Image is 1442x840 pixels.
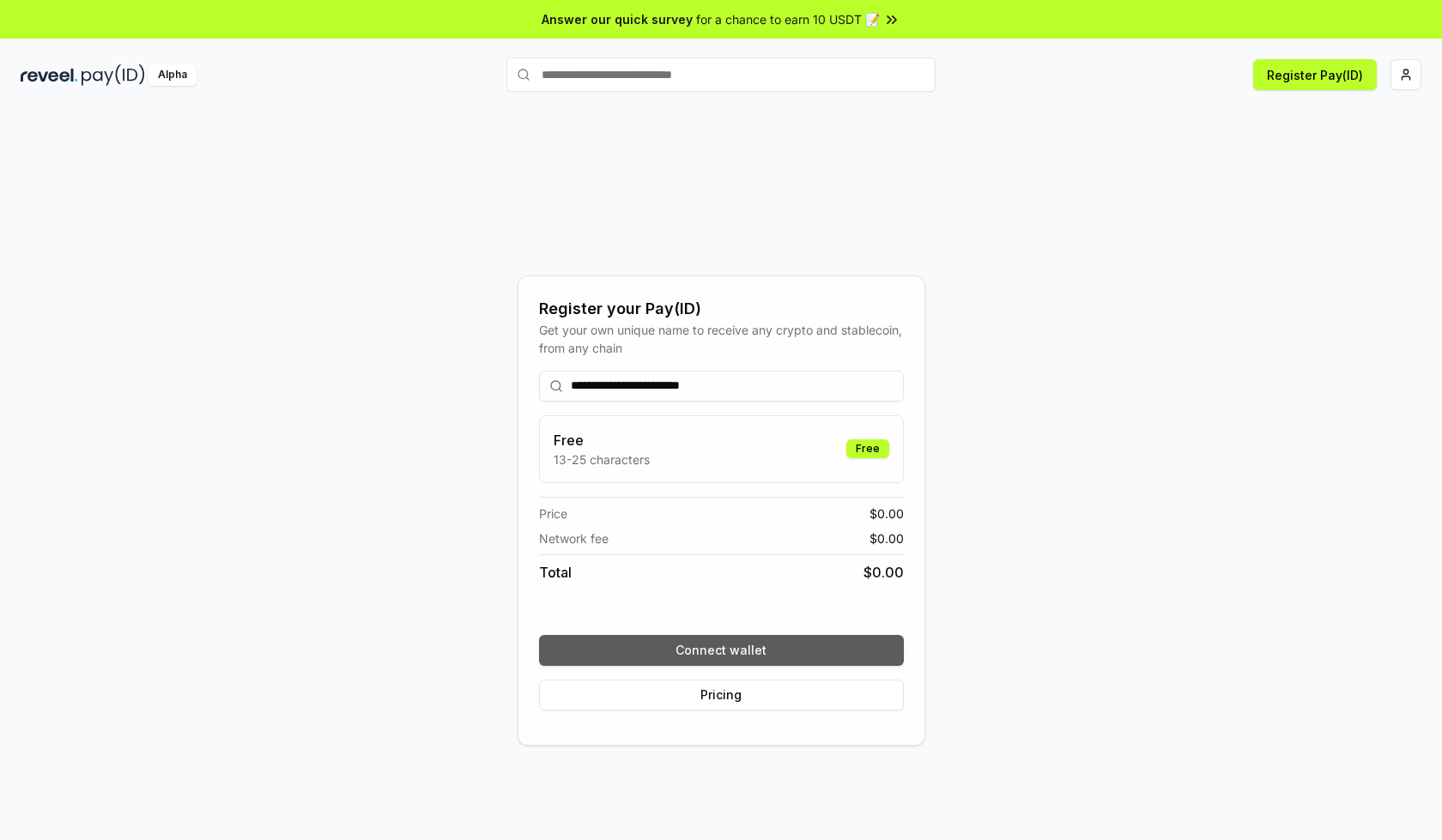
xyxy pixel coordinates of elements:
button: Connect wallet [539,635,904,666]
span: Price [539,505,567,523]
button: Pricing [539,680,904,710]
button: Register Pay(ID) [1253,59,1377,90]
span: for a chance to earn 10 USDT 📝 [696,10,880,28]
h3: Free [554,430,650,450]
img: pay_id [82,64,145,86]
span: Network fee [539,529,609,547]
span: $ 0.00 [869,505,904,523]
img: reveel_dark [21,64,78,86]
span: Total [539,562,572,583]
div: Alpha [148,64,197,86]
div: Get your own unique name to receive any crypto and stablecoin, from any chain [539,321,904,357]
p: 13-25 characters [554,450,650,468]
div: Register your Pay(ID) [539,297,904,321]
span: $ 0.00 [863,562,904,583]
div: Free [846,439,889,458]
span: Answer our quick survey [542,10,693,28]
span: $ 0.00 [869,529,904,547]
